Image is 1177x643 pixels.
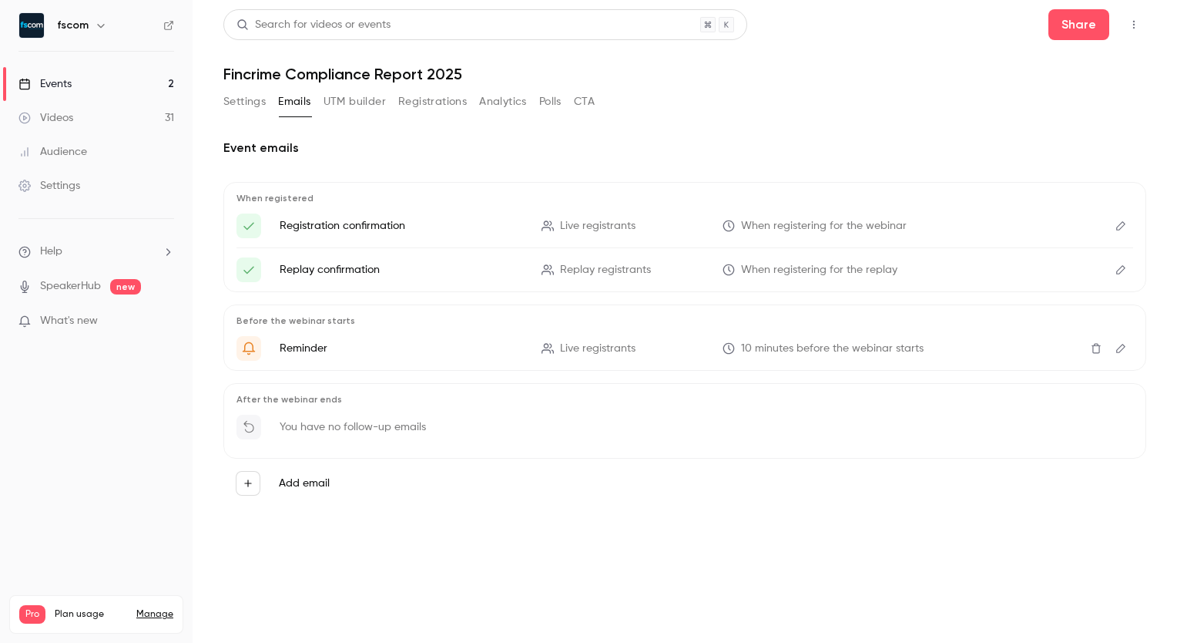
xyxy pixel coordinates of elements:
[574,89,595,114] button: CTA
[1048,9,1109,40] button: Share
[560,218,635,234] span: Live registrants
[398,89,467,114] button: Registrations
[236,192,1133,204] p: When registered
[236,336,1133,361] li: {{ event_name }} is about to go live
[279,476,330,491] label: Add email
[40,278,101,295] a: SpeakerHub
[18,144,87,160] div: Audience
[40,244,62,260] span: Help
[560,341,635,357] span: Live registrants
[280,262,523,278] p: Replay confirmation
[741,341,924,357] span: 10 minutes before the webinar starts
[236,393,1133,406] p: After the webinar ends
[57,18,89,33] h6: fscom
[280,419,426,435] p: You have no follow-up emails
[539,89,562,114] button: Polls
[741,218,907,234] span: When registering for the webinar
[19,13,44,38] img: fscom
[223,139,1146,157] h2: Event emails
[280,218,523,234] p: Registration confirmation
[1108,214,1133,238] button: Edit
[110,279,141,295] span: new
[223,89,266,114] button: Settings
[18,110,73,126] div: Videos
[278,89,310,114] button: Emails
[1108,258,1133,282] button: Edit
[19,605,45,624] span: Pro
[18,76,72,92] div: Events
[223,65,1146,83] h1: Fincrime Compliance Report 2025
[136,608,173,621] a: Manage
[479,89,527,114] button: Analytics
[1084,336,1108,361] button: Delete
[236,214,1133,238] li: Here's your access link to {{ event_name }}!
[1108,336,1133,361] button: Edit
[560,262,651,278] span: Replay registrants
[236,315,1133,327] p: Before the webinar starts
[236,17,391,33] div: Search for videos or events
[18,178,80,194] div: Settings
[156,315,174,328] iframe: Noticeable Trigger
[18,244,174,260] li: help-dropdown-opener
[741,262,897,278] span: When registering for the replay
[236,258,1133,282] li: Here's your access link to {{ event_name }}!
[55,608,127,621] span: Plan usage
[40,313,98,329] span: What's new
[324,89,386,114] button: UTM builder
[280,341,523,356] p: Reminder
